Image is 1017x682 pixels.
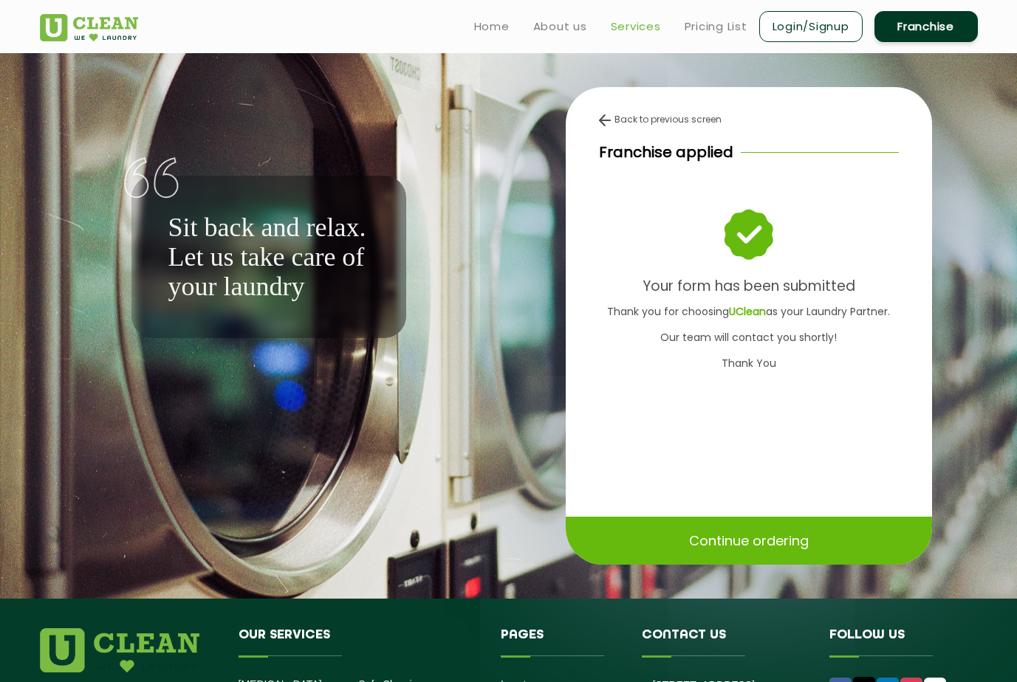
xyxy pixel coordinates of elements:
img: UClean Laundry and Dry Cleaning [40,14,138,41]
a: About us [533,18,587,35]
a: Services [611,18,661,35]
b: Your form has been submitted [643,276,855,296]
h4: Follow us [829,628,959,656]
h4: Our Services [239,628,479,656]
p: Franchise applied [599,141,733,163]
b: UClean [729,304,766,319]
a: Pricing List [685,18,747,35]
div: Back to previous screen [599,113,899,126]
h4: Contact us [642,628,807,656]
img: success [725,210,772,260]
a: Home [474,18,510,35]
img: logo.png [40,628,199,672]
a: Franchise [874,11,978,42]
h4: Pages [501,628,620,656]
p: Continue ordering [689,528,809,554]
a: Login/Signup [759,11,863,42]
p: Sit back and relax. Let us take care of your laundry [168,213,369,301]
img: quote-img [124,157,179,199]
p: Thank you for choosing as your Laundry Partner. Our team will contact you shortly! Thank You [599,299,899,376]
img: back-arrow.svg [599,114,611,126]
